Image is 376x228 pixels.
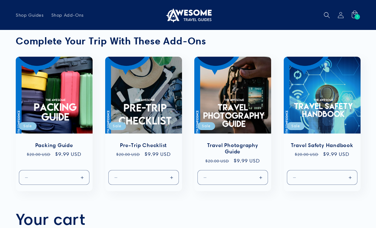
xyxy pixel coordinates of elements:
a: Shop Add-Ons [48,9,88,22]
input: Quantity for Default Title [44,170,65,185]
input: Quantity for Default Title [133,170,154,185]
ul: Slider [16,57,360,191]
strong: Complete Your Trip With These Add-Ons [16,35,206,47]
input: Quantity for Default Title [223,170,243,185]
summary: Search [320,8,334,22]
span: Shop Guides [16,12,44,18]
a: Travel Photography Guide [201,142,265,155]
a: Awesome Travel Guides [162,5,214,25]
a: Pre-Trip Checklist [111,142,176,148]
span: 1 [356,14,358,20]
input: Quantity for Default Title [312,170,332,185]
span: Shop Add-Ons [51,12,84,18]
img: Awesome Travel Guides [164,8,212,23]
a: Packing Guide [22,142,86,148]
a: Shop Guides [12,9,48,22]
a: Travel Safety Handbook [290,142,354,148]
